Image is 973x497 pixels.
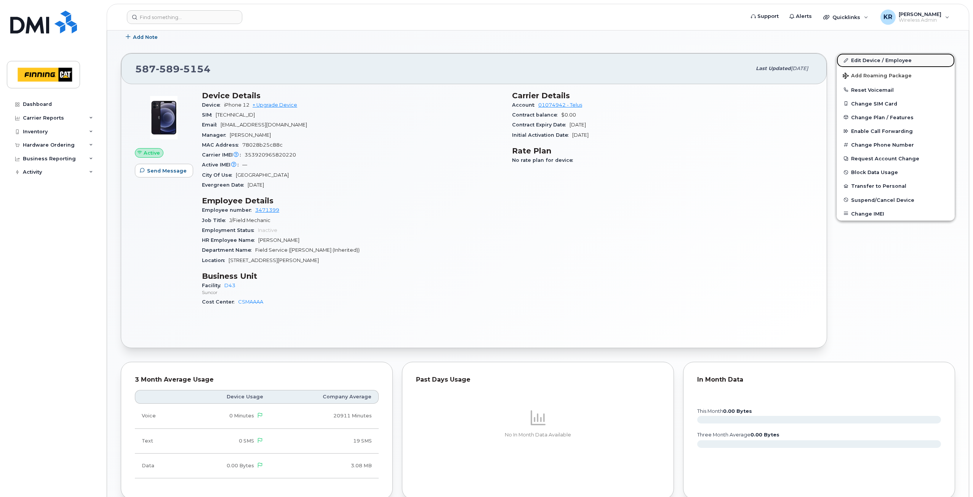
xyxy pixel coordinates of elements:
[561,112,576,118] span: $0.00
[133,34,158,41] span: Add Note
[202,283,224,288] span: Facility
[135,404,183,428] td: Voice
[851,197,914,203] span: Suspend/Cancel Device
[229,257,319,263] span: [STREET_ADDRESS][PERSON_NAME]
[202,172,236,178] span: City Of Use
[270,404,379,428] td: 20911 Minutes
[202,207,255,213] span: Employee number
[202,257,229,263] span: Location
[135,454,183,478] td: Data
[258,227,277,233] span: Inactive
[832,14,860,20] span: Quicklinks
[837,138,955,152] button: Change Phone Number
[141,95,187,141] img: image20231002-4137094-4ke690.jpeg
[180,63,211,75] span: 5154
[940,464,967,491] iframe: Messenger Launcher
[202,289,503,296] p: Suncor
[202,91,503,100] h3: Device Details
[135,376,379,384] div: 3 Month Average Usage
[202,142,242,148] span: MAC Address
[255,247,360,253] span: Field Service ([PERSON_NAME] (Inherited))
[127,10,242,24] input: Find something...
[245,152,296,158] span: 353920965820220
[202,227,258,233] span: Employment Status
[837,110,955,124] button: Change Plan / Features
[202,162,242,168] span: Active IMEI
[202,112,216,118] span: SIM
[202,217,229,223] span: Job Title
[723,408,752,414] tspan: 0.00 Bytes
[538,102,582,108] a: 01074942 - Telus
[229,413,254,419] span: 0 Minutes
[757,13,779,20] span: Support
[144,149,160,157] span: Active
[512,132,572,138] span: Initial Activation Date
[746,9,784,24] a: Support
[202,237,258,243] span: HR Employee Name
[837,83,955,97] button: Reset Voicemail
[512,102,538,108] span: Account
[239,438,254,444] span: 0 SMS
[202,272,503,281] h3: Business Unit
[875,10,955,25] div: Kristie Reil
[183,390,270,404] th: Device Usage
[837,67,955,83] button: Add Roaming Package
[135,164,193,177] button: Send Message
[202,152,245,158] span: Carrier IMEI
[570,122,586,128] span: [DATE]
[784,9,817,24] a: Alerts
[837,124,955,138] button: Enable Call Forwarding
[227,463,254,468] span: 0.00 Bytes
[253,102,297,108] a: + Upgrade Device
[242,162,247,168] span: —
[255,207,279,213] a: 3471399
[242,142,283,148] span: 78028b25c88c
[697,408,752,414] text: this month
[221,122,307,128] span: [EMAIL_ADDRESS][DOMAIN_NAME]
[202,122,221,128] span: Email
[202,299,238,305] span: Cost Center
[697,432,779,438] text: three month average
[697,376,941,384] div: In Month Data
[796,13,812,20] span: Alerts
[202,132,230,138] span: Manager
[224,283,235,288] a: D43
[416,431,660,438] p: No In Month Data Available
[791,66,808,71] span: [DATE]
[202,102,224,108] span: Device
[202,196,503,205] h3: Employee Details
[751,432,779,438] tspan: 0.00 Bytes
[572,132,589,138] span: [DATE]
[258,237,299,243] span: [PERSON_NAME]
[756,66,791,71] span: Last updated
[202,182,248,188] span: Evergreen Date
[818,10,874,25] div: Quicklinks
[270,390,379,404] th: Company Average
[512,122,570,128] span: Contract Expiry Date
[135,63,211,75] span: 587
[512,112,561,118] span: Contract balance
[837,53,955,67] a: Edit Device / Employee
[121,30,164,44] button: Add Note
[851,128,913,134] span: Enable Call Forwarding
[512,146,813,155] h3: Rate Plan
[512,91,813,100] h3: Carrier Details
[416,376,660,384] div: Past Days Usage
[147,167,187,174] span: Send Message
[512,157,577,163] span: No rate plan for device
[216,112,255,118] span: [TECHNICAL_ID]
[837,152,955,165] button: Request Account Change
[156,63,180,75] span: 589
[238,299,263,305] a: CSMAAAA
[202,247,255,253] span: Department Name
[899,17,941,23] span: Wireless Admin
[843,73,912,80] span: Add Roaming Package
[236,172,289,178] span: [GEOGRAPHIC_DATA]
[270,429,379,454] td: 19 SMS
[248,182,264,188] span: [DATE]
[229,217,270,223] span: J/Field Mechanic
[837,97,955,110] button: Change SIM Card
[851,114,914,120] span: Change Plan / Features
[837,165,955,179] button: Block Data Usage
[837,193,955,207] button: Suspend/Cancel Device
